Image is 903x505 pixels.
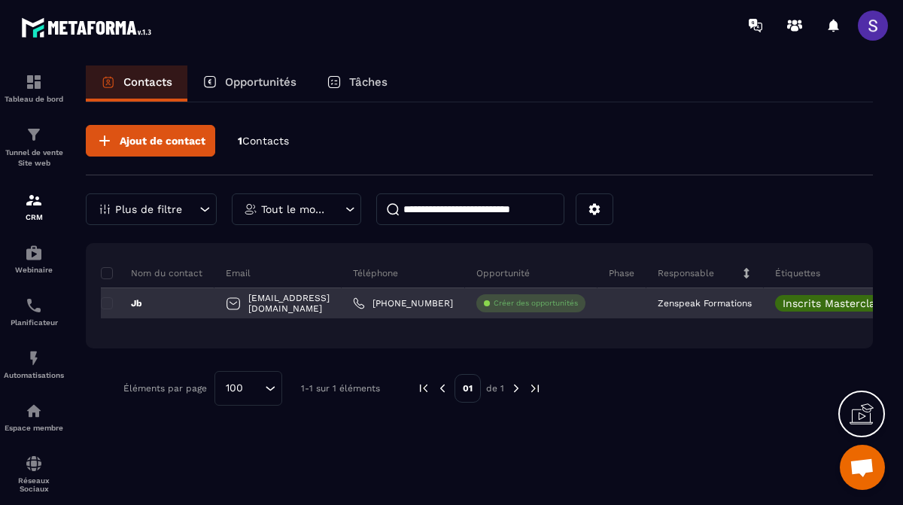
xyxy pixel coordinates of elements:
[417,382,430,395] img: prev
[4,285,64,338] a: schedulerschedulerPlanificateur
[226,267,251,279] p: Email
[25,126,43,144] img: formation
[86,125,215,157] button: Ajout de contact
[25,191,43,209] img: formation
[248,380,261,397] input: Search for option
[101,267,202,279] p: Nom du contact
[840,445,885,490] div: Ouvrir le chat
[242,135,289,147] span: Contacts
[220,380,248,397] span: 100
[509,382,523,395] img: next
[349,75,388,89] p: Tâches
[101,297,142,309] p: Jb
[25,402,43,420] img: automations
[261,204,328,214] p: Tout le monde
[238,134,289,148] p: 1
[658,298,752,309] p: Zenspeak Formations
[25,244,43,262] img: automations
[187,65,312,102] a: Opportunités
[21,14,157,41] img: logo
[86,65,187,102] a: Contacts
[4,338,64,391] a: automationsautomationsAutomatisations
[4,95,64,103] p: Tableau de bord
[25,73,43,91] img: formation
[4,62,64,114] a: formationformationTableau de bord
[301,383,380,394] p: 1-1 sur 1 éléments
[120,133,205,148] span: Ajout de contact
[25,349,43,367] img: automations
[4,266,64,274] p: Webinaire
[353,297,453,309] a: [PHONE_NUMBER]
[4,391,64,443] a: automationsautomationsEspace membre
[225,75,296,89] p: Opportunités
[25,455,43,473] img: social-network
[25,297,43,315] img: scheduler
[486,382,504,394] p: de 1
[609,267,634,279] p: Phase
[115,204,182,214] p: Plus de filtre
[123,75,172,89] p: Contacts
[4,424,64,432] p: Espace membre
[4,476,64,493] p: Réseaux Sociaux
[123,383,207,394] p: Éléments par page
[436,382,449,395] img: prev
[214,371,282,406] div: Search for option
[476,267,530,279] p: Opportunité
[4,233,64,285] a: automationsautomationsWebinaire
[4,318,64,327] p: Planificateur
[775,267,820,279] p: Étiquettes
[494,298,578,309] p: Créer des opportunités
[353,267,398,279] p: Téléphone
[4,148,64,169] p: Tunnel de vente Site web
[783,298,886,309] p: Inscrits Masterclass
[4,443,64,504] a: social-networksocial-networkRéseaux Sociaux
[455,374,481,403] p: 01
[4,180,64,233] a: formationformationCRM
[4,371,64,379] p: Automatisations
[4,114,64,180] a: formationformationTunnel de vente Site web
[658,267,714,279] p: Responsable
[4,213,64,221] p: CRM
[312,65,403,102] a: Tâches
[528,382,542,395] img: next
